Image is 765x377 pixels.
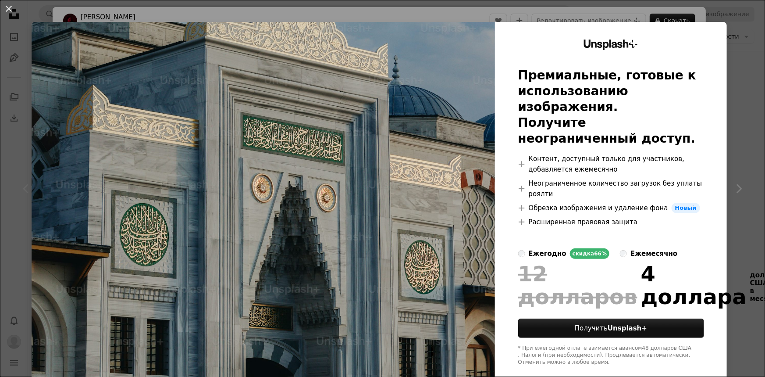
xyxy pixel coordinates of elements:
font: 48 долларов США [642,345,692,351]
font: Контент, доступный только для участников, добавляется ежемесячно [529,155,684,173]
font: Премиальные, готовые к использованию изображения. [518,68,696,114]
font: Получить [575,324,608,332]
input: ежемесячно [620,250,627,257]
font: Обрезка изображения и удаление фона [529,204,668,212]
font: Новый [675,205,697,211]
font: Неограниченное количество загрузок без уплаты роялти [529,180,702,198]
font: 4 доллара [641,262,747,309]
font: Unsplash+ [608,324,647,332]
font: 12 долларов [518,262,637,309]
font: 66% [594,251,607,257]
font: Расширенная правовая защита [529,218,638,226]
font: . Налоги (при необходимости). Продлевается автоматически. Отменить можно в любое время. [518,352,690,365]
a: ПолучитьUnsplash+ [518,319,704,338]
font: ежегодно [529,250,566,258]
font: Получите неограниченный доступ. [518,115,696,146]
font: скидка [573,251,594,257]
input: ежегодноскидка66% [518,250,525,257]
font: * При ежегодной оплате взимается авансом [518,345,642,351]
font: ежемесячно [630,250,677,258]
